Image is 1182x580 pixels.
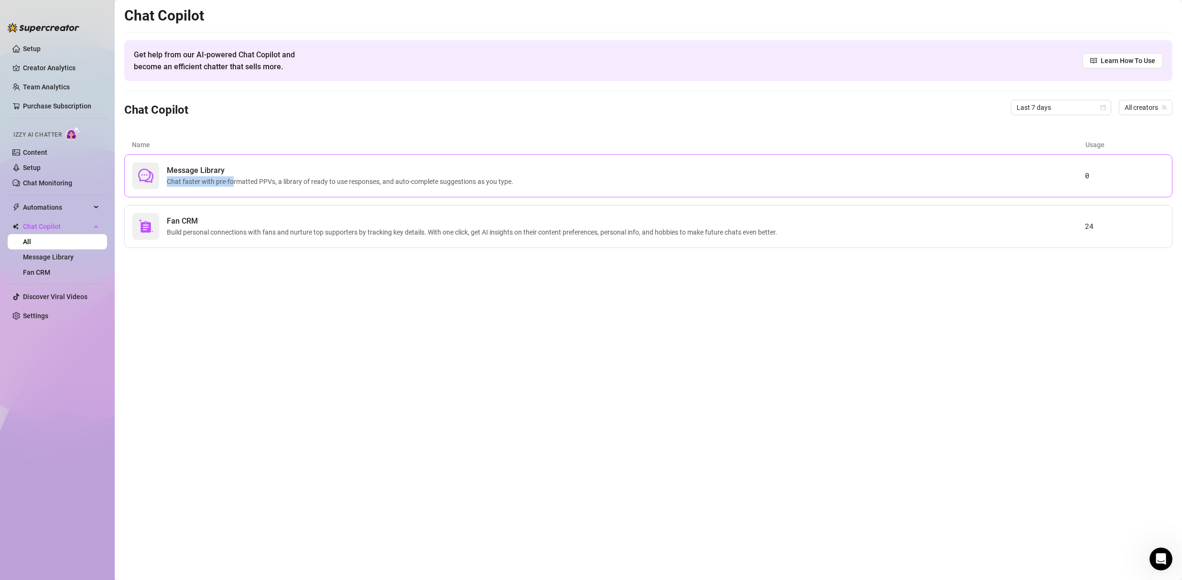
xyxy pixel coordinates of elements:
a: Settings [23,312,48,320]
button: Emoji picker [15,313,22,321]
button: Send a message… [164,309,179,324]
iframe: Intercom live chat [1149,548,1172,570]
span: Chat faster with pre-formatted PPVs, a library of ready to use responses, and auto-complete sugge... [167,176,517,187]
a: Chat Monitoring [23,179,72,187]
div: Ella says… [8,38,184,294]
img: Profile image for Ella [27,5,43,21]
div: Your order didn’t go through [15,58,149,68]
span: Get help from our AI-powered Chat Copilot and become an efficient chatter that sells more. [134,49,318,73]
p: Active 4h ago [46,12,89,21]
article: 24 [1085,221,1164,232]
div: You can also try again with a different payment method. [15,197,149,225]
a: Setup [23,164,41,172]
img: :slightly_frowning_face: [15,72,36,93]
span: Fan CRM [167,215,781,227]
img: Chat Copilot [12,223,19,230]
article: Usage [1085,140,1165,150]
span: read [1090,57,1097,64]
img: svg%3e [138,219,153,234]
a: Content [23,149,47,156]
button: Upload attachment [45,313,53,321]
div: Hi [PERSON_NAME],Your order didn’t go through:slightly_frowning_face:Unfortunately, your order ha... [8,38,157,273]
span: Message Library [167,165,517,176]
span: thunderbolt [12,204,20,211]
a: Team Analytics [23,83,70,91]
span: Automations [23,200,91,215]
a: contact PayPro Global [37,141,110,149]
span: calendar [1100,105,1106,110]
a: Creator Analytics [23,60,99,75]
span: Chat Copilot [23,219,91,234]
span: team [1161,105,1167,110]
span: Build personal connections with fans and nurture top supporters by tracking key details. With one... [167,227,781,237]
button: go back [6,4,24,22]
span: comment [138,168,153,183]
span: Izzy AI Chatter [13,130,62,140]
article: Name [132,140,1085,150]
button: Gif picker [30,313,38,321]
span: Learn How To Use [1101,55,1155,66]
a: Learn How To Use [1083,53,1163,68]
img: AI Chatter [65,127,80,140]
a: Setup [23,45,41,53]
a: Discover Viral Videos [23,293,87,301]
h1: [PERSON_NAME] [46,5,108,12]
a: Fan CRM [23,269,50,276]
h2: Chat Copilot [124,7,1172,25]
img: logo-BBDzfeDw.svg [8,23,79,32]
h3: Chat Copilot [124,103,188,118]
button: Start recording [61,313,68,321]
div: Please to resolve this. [15,131,149,159]
a: All [23,238,31,246]
article: 0 [1085,170,1164,182]
span: All creators [1125,100,1167,115]
a: Message Library [23,253,74,261]
div: Hi [PERSON_NAME], [15,44,149,54]
a: Purchase Subscription [23,98,99,114]
textarea: Message… [8,293,183,309]
span: Last 7 days [1017,100,1106,115]
button: Home [150,4,168,22]
div: If you need any further assistance, just drop us a message here, and we'll be happy to help you o... [15,229,149,267]
div: Unfortunately, your order has been declined by our payment processor, PayPro Global. [15,98,149,126]
div: To speed things up, please give them your Order ID: 38070160 [15,164,149,192]
div: [PERSON_NAME] • 2h ago [15,275,90,280]
div: Close [168,4,185,21]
